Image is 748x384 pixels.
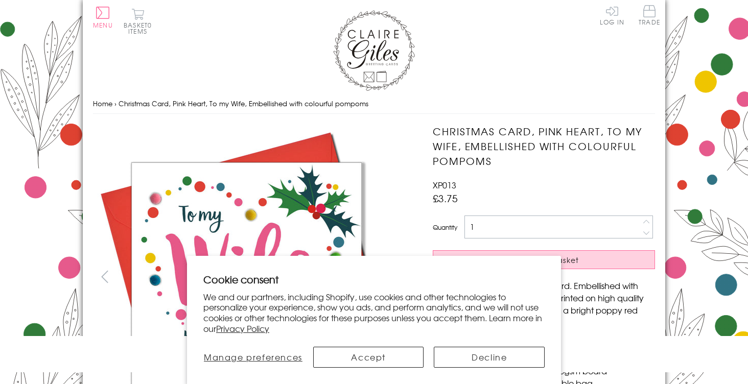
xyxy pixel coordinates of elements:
p: We and our partners, including Shopify, use cookies and other technologies to personalize your ex... [203,292,545,334]
h1: Christmas Card, Pink Heart, To my Wife, Embellished with colourful pompoms [433,124,655,168]
span: £3.75 [433,191,458,205]
nav: breadcrumbs [93,93,655,114]
span: Trade [639,5,660,25]
h2: Cookie consent [203,272,545,286]
span: Menu [93,20,113,30]
span: 0 items [128,20,152,36]
label: Quantity [433,223,457,232]
button: Basket0 items [124,8,152,34]
button: Manage preferences [203,347,303,368]
a: Home [93,99,112,108]
a: Privacy Policy [216,322,269,334]
a: Log In [600,5,624,25]
button: Decline [434,347,545,368]
span: Add to Basket [521,255,579,265]
img: Claire Giles Greetings Cards [333,10,415,91]
span: Christmas Card, Pink Heart, To my Wife, Embellished with colourful pompoms [119,99,368,108]
span: Manage preferences [204,351,302,363]
button: Add to Basket [433,250,655,269]
button: Accept [313,347,424,368]
button: prev [93,265,116,288]
a: Trade [639,5,660,27]
button: Menu [93,7,113,28]
span: › [114,99,116,108]
span: XP013 [433,179,456,191]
